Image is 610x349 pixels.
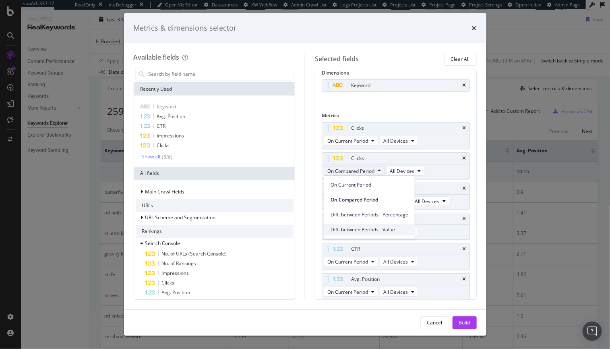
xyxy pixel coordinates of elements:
span: On Current Period [327,137,368,144]
span: Diff. between Periods - Percentage [331,211,408,218]
button: Cancel [420,316,449,329]
input: Search by field name [148,68,294,80]
div: Build [459,319,470,326]
div: times [463,83,466,88]
div: modal [124,13,486,336]
div: times [463,247,466,251]
button: On Current Period [324,257,378,266]
span: All Devices [383,137,408,144]
div: times [463,216,466,221]
div: Available fields [134,53,180,62]
span: All Devices [383,289,408,295]
div: ClickstimesOn Compared PeriodAll Devices [322,152,470,179]
div: Metrics [322,112,470,122]
button: On Current Period [324,136,378,145]
div: ( 5 / 6 ) [161,154,173,160]
span: All Devices [390,168,414,174]
button: On Compared Period [324,166,385,176]
div: times [463,277,466,282]
button: Clear All [444,53,477,66]
button: All Devices [380,257,418,266]
div: CTR [351,245,360,253]
div: Rankings [136,225,294,238]
div: Keyword [351,81,370,89]
span: URL Scheme and Segmentation [145,214,216,221]
span: Impressions [157,132,184,139]
span: Clicks [162,279,175,286]
div: ClickstimesDiff. between Periods - PercentageAll Devices [322,183,470,210]
span: Clicks [157,142,170,149]
div: Selected fields [315,54,359,64]
span: Avg. Position [162,289,190,296]
span: Diff. between Periods - Value [331,226,408,233]
span: On Current Period [327,289,368,295]
span: Keyword [157,103,176,110]
div: Recently Used [134,83,295,96]
div: times [463,126,466,131]
div: times [472,23,477,33]
div: Open Intercom Messenger [583,322,602,341]
div: Avg. PositiontimesOn Current PeriodAll Devices [322,273,470,300]
button: All Devices [380,136,418,145]
span: No. of Rankings [162,260,196,267]
button: Build [453,316,477,329]
div: Cancel [427,319,443,326]
div: All fields [134,167,295,180]
span: CTR [157,123,166,129]
button: All Devices [411,196,449,206]
span: Impressions [162,270,189,276]
span: On Compared Period [331,196,408,204]
button: All Devices [386,166,424,176]
button: All Devices [380,287,418,297]
span: No. of URLs (Search Console) [162,250,227,257]
div: Clicks [351,154,364,162]
div: Keywordtimes [322,79,470,91]
span: Main Crawl Fields [145,188,185,195]
span: Search Console [145,240,180,247]
span: On Current Period [327,258,368,265]
div: ClickstimesOn Current PeriodAll Devices [322,122,470,149]
div: Dimensions [322,69,470,79]
span: Avg. Position [157,113,186,120]
div: Show all [142,154,161,160]
span: All Devices [415,198,439,205]
div: Clear All [451,56,470,62]
button: On Current Period [324,287,378,297]
span: On Compared Period [327,168,374,174]
div: times [463,156,466,161]
div: URLs [136,199,294,212]
div: CTRtimesOn Current PeriodAll Devices [322,243,470,270]
div: times [463,186,466,191]
span: On Current Period [331,181,408,189]
div: ImpressionstimesOn Current PeriodAll Devices [322,213,470,240]
div: Avg. Position [351,275,380,283]
div: Metrics & dimensions selector [134,23,237,33]
div: Clicks [351,124,364,132]
span: All Devices [383,258,408,265]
